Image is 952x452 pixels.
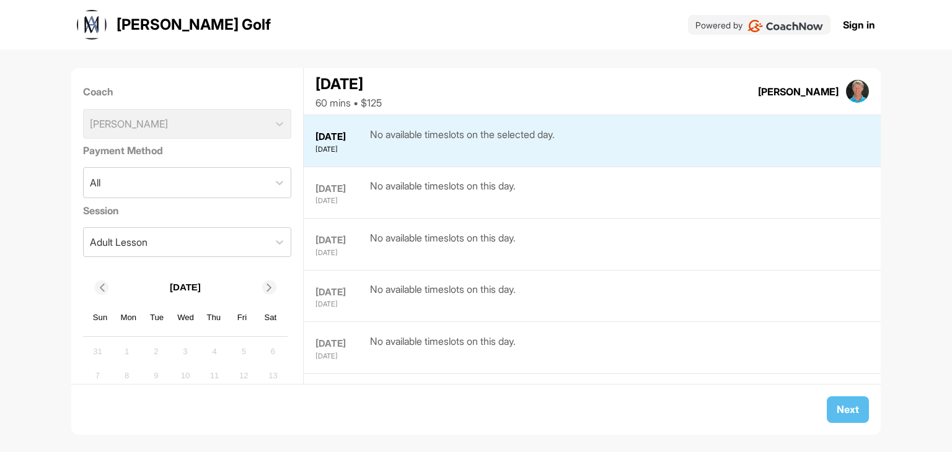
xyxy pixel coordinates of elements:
div: Not available Thursday, September 4th, 2025 [205,342,224,361]
div: Wed [177,310,193,326]
p: [DATE] [170,280,201,295]
div: Not available Thursday, September 11th, 2025 [205,367,224,385]
div: 60 mins • $125 [315,95,382,110]
div: Not available Sunday, September 7th, 2025 [88,367,107,385]
p: [PERSON_NAME] Golf [117,14,271,36]
div: Not available Friday, September 12th, 2025 [234,367,253,385]
div: Not available Monday, September 1st, 2025 [118,342,136,361]
div: No available timeslots on this day. [370,282,516,310]
div: [DATE] [315,182,367,196]
div: [DATE] [315,299,367,310]
div: Not available Saturday, September 6th, 2025 [263,342,282,361]
label: Payment Method [83,143,292,158]
div: [DATE] [315,73,382,95]
img: logo [77,10,107,40]
div: No available timeslots on this day. [370,230,516,258]
div: Mon [121,310,137,326]
div: [PERSON_NAME] [758,84,839,99]
div: Thu [206,310,222,326]
div: Not available Friday, September 5th, 2025 [234,342,253,361]
div: [DATE] [315,233,367,248]
img: square_0c0145ea95d7b9812da7d8529ccd7d0e.jpg [846,80,870,103]
div: Adult Lesson [90,235,148,250]
div: Not available Saturday, September 13th, 2025 [263,367,282,385]
div: Not available Wednesday, September 10th, 2025 [176,367,195,385]
label: Coach [83,84,292,99]
div: Sun [92,310,108,326]
div: No available timeslots on this day. [370,178,516,206]
div: [DATE] [315,248,367,258]
span: Next [837,403,859,415]
div: No available timeslots on the selected day. [370,127,555,155]
a: Sign in [843,17,875,32]
div: [DATE] [315,285,367,300]
div: All [90,175,100,190]
label: Session [83,203,292,218]
button: Next [827,396,869,423]
div: Tue [149,310,165,326]
img: CoachNow [747,20,824,32]
div: Not available Sunday, August 31st, 2025 [88,342,107,361]
div: [DATE] [315,196,367,206]
div: Not available Monday, September 8th, 2025 [118,367,136,385]
div: No available timeslots on this day. [370,334,516,362]
div: Sat [263,310,279,326]
div: Fri [234,310,250,326]
div: Not available Tuesday, September 2nd, 2025 [147,342,165,361]
div: [DATE] [315,337,367,351]
div: [DATE] [315,144,367,155]
div: Not available Wednesday, September 3rd, 2025 [176,342,195,361]
p: Powered by [695,19,743,32]
div: [DATE] [315,351,367,362]
div: Not available Tuesday, September 9th, 2025 [147,367,165,385]
div: [DATE] [315,130,367,144]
